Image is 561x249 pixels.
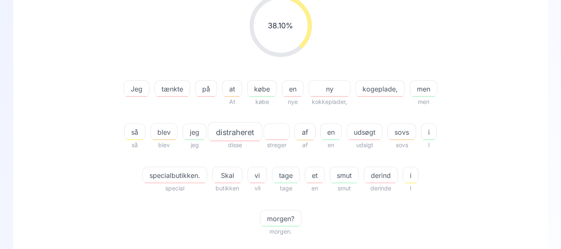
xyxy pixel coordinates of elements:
[124,84,149,94] span: Jeg
[150,140,178,150] span: blev
[212,183,243,193] span: butikken
[196,84,217,94] span: på
[212,167,243,183] button: Skal
[321,127,341,137] span: en
[260,214,301,224] span: morgen?
[272,170,299,180] span: tage
[305,167,325,183] button: et
[211,123,259,140] button: distraheret
[295,123,315,140] button: af
[347,127,382,137] span: udsøgt
[248,170,267,180] span: vi
[247,97,277,107] span: købe
[421,127,436,137] span: i
[272,183,300,193] span: tage
[183,127,206,137] span: jeg
[142,167,207,183] button: specialbutikken.
[222,80,242,97] button: at
[364,170,397,180] span: derind
[155,84,190,94] span: tænkte
[410,80,437,97] button: men
[124,123,145,140] button: så
[309,97,350,107] span: kokkeplader,
[421,140,437,150] span: I
[208,126,262,138] span: distraheret
[410,84,437,94] span: men
[282,80,304,97] button: en
[330,167,359,183] button: smut
[388,127,416,137] span: sovs
[410,97,437,107] span: men
[387,140,416,150] span: sovs
[282,84,303,94] span: en
[211,140,259,150] span: disse
[295,127,315,137] span: af
[142,183,207,193] span: special
[223,84,242,94] span: at
[268,20,293,32] span: 38.10 %
[195,80,217,97] button: på
[347,123,382,140] button: udsøgt
[309,84,350,94] span: ny
[320,140,342,150] span: en
[260,210,301,227] button: morgen?
[183,123,206,140] button: jeg
[264,140,290,150] span: streger
[309,80,350,97] button: ny
[356,84,404,94] span: kogeplade,
[364,167,398,183] button: derind
[330,170,358,180] span: smut
[347,140,382,150] span: udsigt
[151,127,177,137] span: blev
[247,80,277,97] button: købe
[183,140,206,150] span: jeg
[272,167,300,183] button: tage
[295,140,315,150] span: af
[387,123,416,140] button: sovs
[421,123,437,140] button: i
[330,183,359,193] span: smut
[124,80,149,97] button: Jeg
[305,170,324,180] span: et
[260,227,301,237] span: morgen.
[124,140,145,150] span: så
[154,80,190,97] button: tænkte
[364,183,398,193] span: derinde
[403,170,418,180] span: i
[305,183,325,193] span: en
[143,170,207,180] span: specialbutikken.
[247,183,267,193] span: vil
[320,123,342,140] button: en
[222,97,242,107] span: At
[282,97,304,107] span: nye
[150,123,178,140] button: blev
[403,167,419,183] button: i
[403,183,419,193] span: I
[247,84,277,94] span: købe
[247,167,267,183] button: vi
[125,127,145,137] span: så
[355,80,405,97] button: kogeplade,
[213,170,242,180] span: Skal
